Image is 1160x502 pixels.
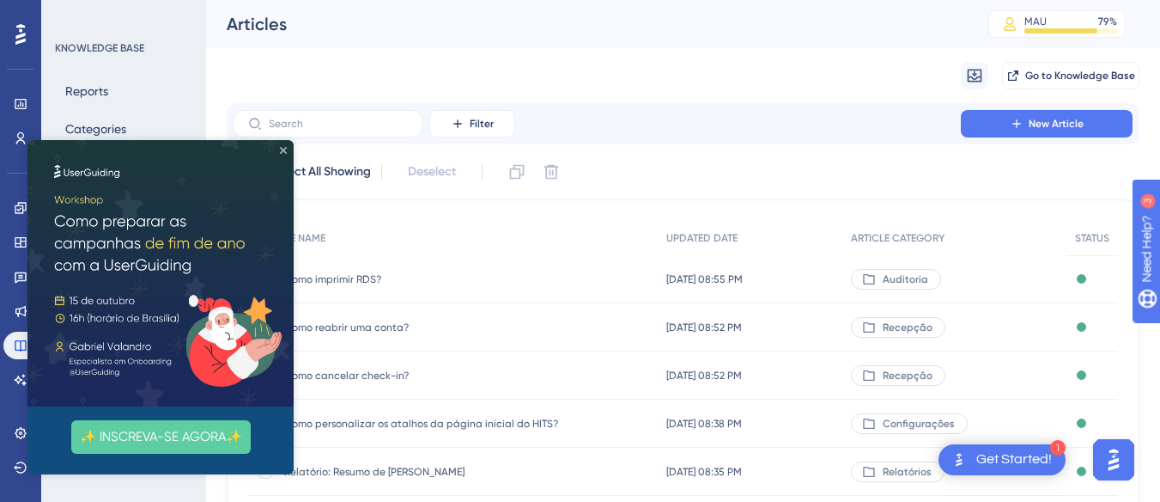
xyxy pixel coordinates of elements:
[470,117,494,131] span: Filter
[938,444,1066,475] div: Open Get Started! checklist, remaining modules: 1
[119,9,125,22] div: 3
[883,321,932,334] span: Recepção
[284,272,559,286] span: Como imprimir RDS?
[284,321,559,334] span: Como reabrir uma conta?
[976,450,1052,469] div: Get Started!
[1024,15,1047,28] div: MAU
[408,162,456,182] span: Deselect
[40,4,107,25] span: Need Help?
[227,12,945,36] div: Articles
[883,465,932,479] span: Relatórios
[1025,69,1135,83] span: Go to Knowledge Base
[271,162,371,182] span: Select All Showing
[284,369,559,383] span: Como cancelar check-in?
[883,369,932,383] span: Recepção
[666,465,742,479] span: [DATE] 08:35 PM
[1002,62,1139,89] button: Go to Knowledge Base
[666,321,742,334] span: [DATE] 08:52 PM
[666,231,738,245] span: UPDATED DATE
[392,156,471,187] button: Deselect
[55,41,144,55] div: KNOWLEDGE BASE
[429,110,515,138] button: Filter
[55,76,118,107] button: Reports
[252,7,259,14] div: Close Preview
[666,272,743,286] span: [DATE] 08:55 PM
[883,417,955,431] span: Configurações
[961,110,1133,138] button: New Article
[1088,434,1139,486] iframe: UserGuiding AI Assistant Launcher
[883,272,928,286] span: Auditoria
[284,465,559,479] span: Relatório: Resumo de [PERSON_NAME]
[1098,15,1117,28] div: 79 %
[1050,440,1066,456] div: 1
[666,369,742,383] span: [DATE] 08:52 PM
[44,280,223,314] button: ✨ INSCREVA-SE AGORA✨
[284,417,559,431] span: Como personalizar os atalhos da página inicial do HITS?
[55,113,137,144] button: Categories
[1075,231,1109,245] span: STATUS
[666,417,742,431] span: [DATE] 08:38 PM
[851,231,944,245] span: ARTICLE CATEGORY
[269,118,408,130] input: Search
[949,450,969,470] img: launcher-image-alternative-text
[1029,117,1084,131] span: New Article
